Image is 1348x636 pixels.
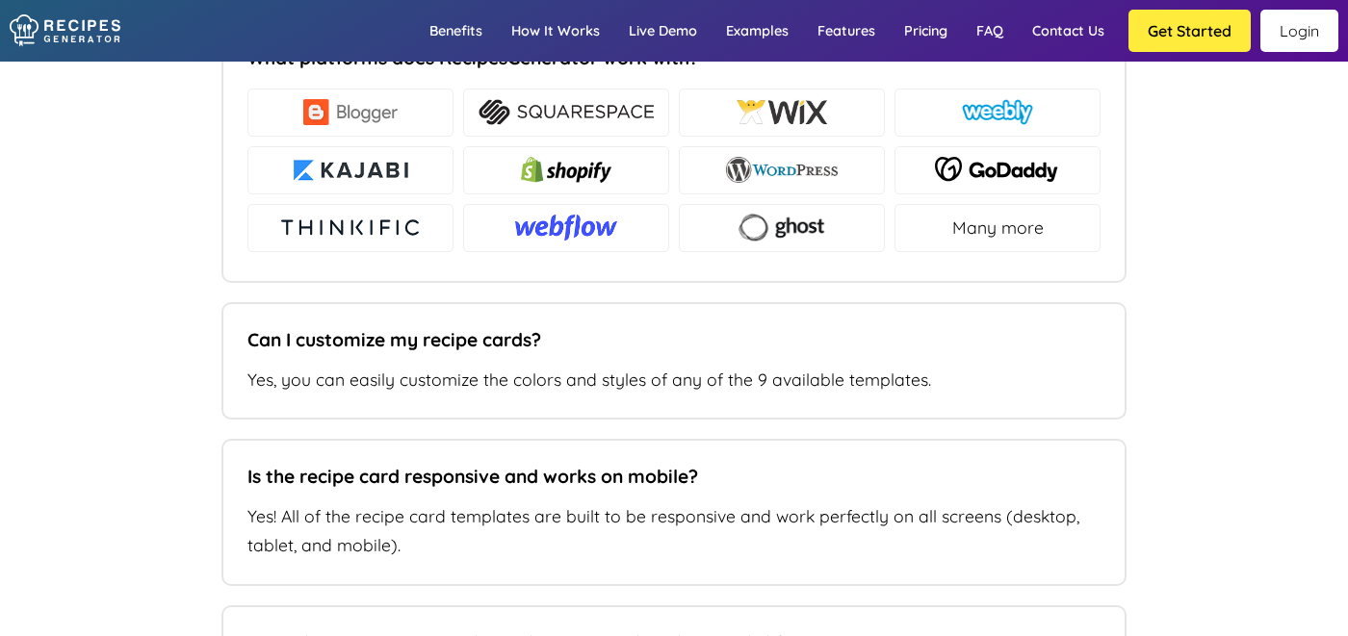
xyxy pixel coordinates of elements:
[247,328,1091,351] h5: Can I customize my recipe cards?
[521,157,610,183] img: platform-shopify.png
[247,366,1101,394] p: Yes, you can easily customize the colors and styles of any of the 9 available templates.
[894,204,1101,252] div: Many more
[726,157,839,183] img: platform-wordpress.png
[1260,10,1338,52] a: Login
[803,3,890,59] a: Features
[890,3,962,59] a: Pricing
[935,157,1060,183] img: platform-godaddy.svg
[415,3,497,59] a: Benefits
[1128,10,1251,52] button: Get Started
[479,99,653,125] img: platform-squarespace.png
[497,3,614,59] a: How it works
[738,212,826,244] img: ghost.png
[1018,3,1119,59] a: Contact us
[614,3,712,59] a: Live demo
[291,157,410,183] img: platform-kajabi.png
[278,215,423,241] img: platform-thinkific.svg
[712,3,803,59] a: Examples
[247,465,1091,488] h5: Is the recipe card responsive and works on mobile?
[962,99,1033,125] img: platform-weebly.png
[247,502,1101,560] p: Yes! All of the recipe card templates are built to be responsive and work perfectly on all screen...
[303,99,399,125] img: platform-blogger.png
[515,215,617,241] img: webflow.png
[736,99,828,125] img: platform-wix.jpg
[962,3,1018,59] a: FAQ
